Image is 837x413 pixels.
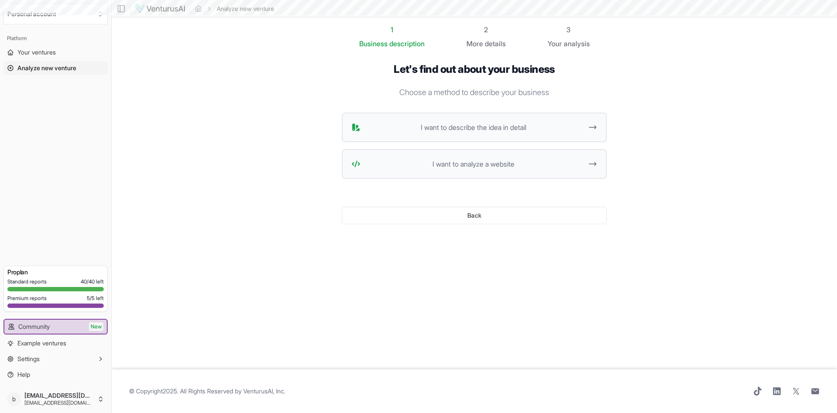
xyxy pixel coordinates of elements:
button: I want to analyze a website [342,149,607,179]
div: 3 [548,24,590,35]
div: 1 [359,24,425,35]
span: Help [17,370,30,379]
h1: Let's find out about your business [342,63,607,76]
span: Analyze new venture [17,64,76,72]
button: Back [342,207,607,224]
span: 5 / 5 left [87,295,104,302]
span: analysis [564,39,590,48]
a: Help [3,368,108,382]
span: Community [18,322,50,331]
a: CommunityNew [4,320,107,334]
span: details [485,39,506,48]
span: New [89,322,103,331]
div: Platform [3,31,108,45]
span: description [389,39,425,48]
span: Standard reports [7,278,47,285]
button: Settings [3,352,108,366]
span: Premium reports [7,295,47,302]
span: [EMAIL_ADDRESS][DOMAIN_NAME] [24,399,94,406]
span: Business [359,38,388,49]
span: I want to describe the idea in detail [364,122,582,133]
a: Example ventures [3,336,108,350]
a: Your ventures [3,45,108,59]
button: b[EMAIL_ADDRESS][DOMAIN_NAME][EMAIL_ADDRESS][DOMAIN_NAME] [3,389,108,410]
span: Settings [17,355,40,363]
p: Choose a method to describe your business [342,86,607,99]
a: Analyze new venture [3,61,108,75]
span: Example ventures [17,339,66,348]
span: b [7,392,21,406]
button: I want to describe the idea in detail [342,113,607,142]
span: More [466,38,483,49]
span: I want to analyze a website [364,159,582,169]
span: Your [548,38,562,49]
div: 2 [466,24,506,35]
a: VenturusAI, Inc [243,387,284,395]
span: 40 / 40 left [81,278,104,285]
span: [EMAIL_ADDRESS][DOMAIN_NAME] [24,392,94,399]
span: Your ventures [17,48,56,57]
h3: Pro plan [7,268,104,276]
span: © Copyright 2025 . All Rights Reserved by . [129,387,285,396]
